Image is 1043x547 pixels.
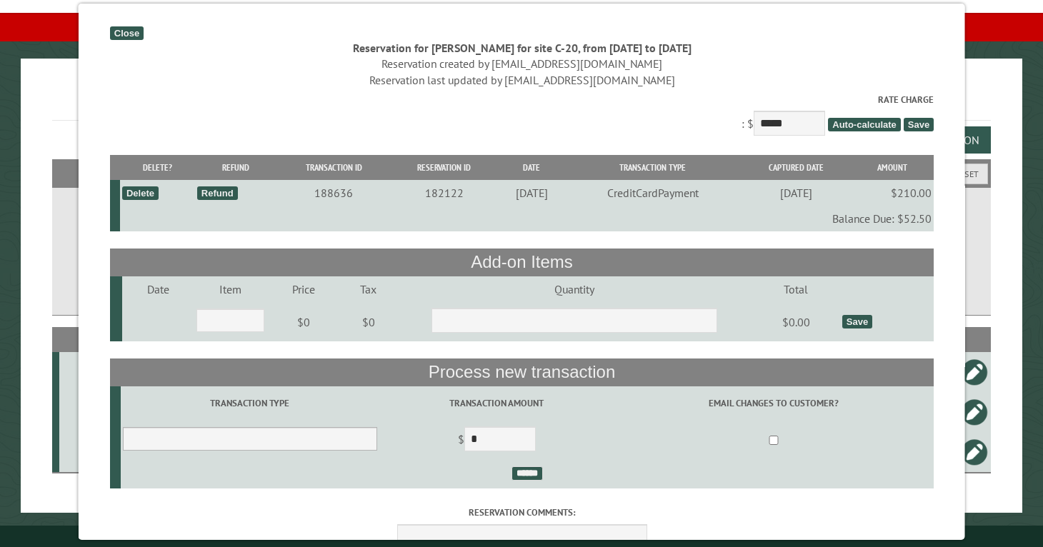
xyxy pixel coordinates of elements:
[109,26,143,40] div: Close
[109,56,933,71] div: Reservation created by [EMAIL_ADDRESS][DOMAIN_NAME]
[441,531,602,541] small: © Campground Commander LLC. All rights reserved.
[119,155,194,180] th: Delete?
[752,302,839,342] td: $0.00
[121,186,158,200] div: Delete
[59,327,144,352] th: Site
[194,276,266,302] td: Item
[266,276,340,302] td: Price
[109,40,933,56] div: Reservation for [PERSON_NAME] for site C-20, from [DATE] to [DATE]
[65,405,141,419] div: D-21
[109,506,933,519] label: Reservation comments:
[565,155,741,180] th: Transaction Type
[340,276,396,302] td: Tax
[119,206,933,231] td: Balance Due: $52.50
[109,93,933,139] div: : $
[851,155,934,180] th: Amount
[828,118,901,131] span: Auto-calculate
[903,118,933,131] span: Save
[65,445,141,459] div: C-28
[740,180,851,206] td: [DATE]
[277,180,390,206] td: 188636
[752,276,839,302] td: Total
[740,155,851,180] th: Captured Date
[565,180,741,206] td: CreditCardPayment
[946,164,988,184] button: Reset
[390,155,498,180] th: Reservation ID
[842,315,872,328] div: Save
[498,180,565,206] td: [DATE]
[196,186,237,200] div: Refund
[390,180,498,206] td: 182122
[396,276,752,302] td: Quantity
[194,155,276,180] th: Refund
[122,276,194,302] td: Date
[616,396,931,410] label: Email changes to customer?
[109,249,933,276] th: Add-on Items
[498,155,565,180] th: Date
[381,396,612,410] label: Transaction Amount
[52,159,991,186] h2: Filters
[52,81,991,121] h1: Reservations
[123,396,377,410] label: Transaction Type
[109,93,933,106] label: Rate Charge
[65,365,141,379] div: C-20
[109,358,933,386] th: Process new transaction
[851,180,934,206] td: $210.00
[109,72,933,88] div: Reservation last updated by [EMAIL_ADDRESS][DOMAIN_NAME]
[340,302,396,342] td: $0
[266,302,340,342] td: $0
[277,155,390,180] th: Transaction ID
[379,421,614,461] td: $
